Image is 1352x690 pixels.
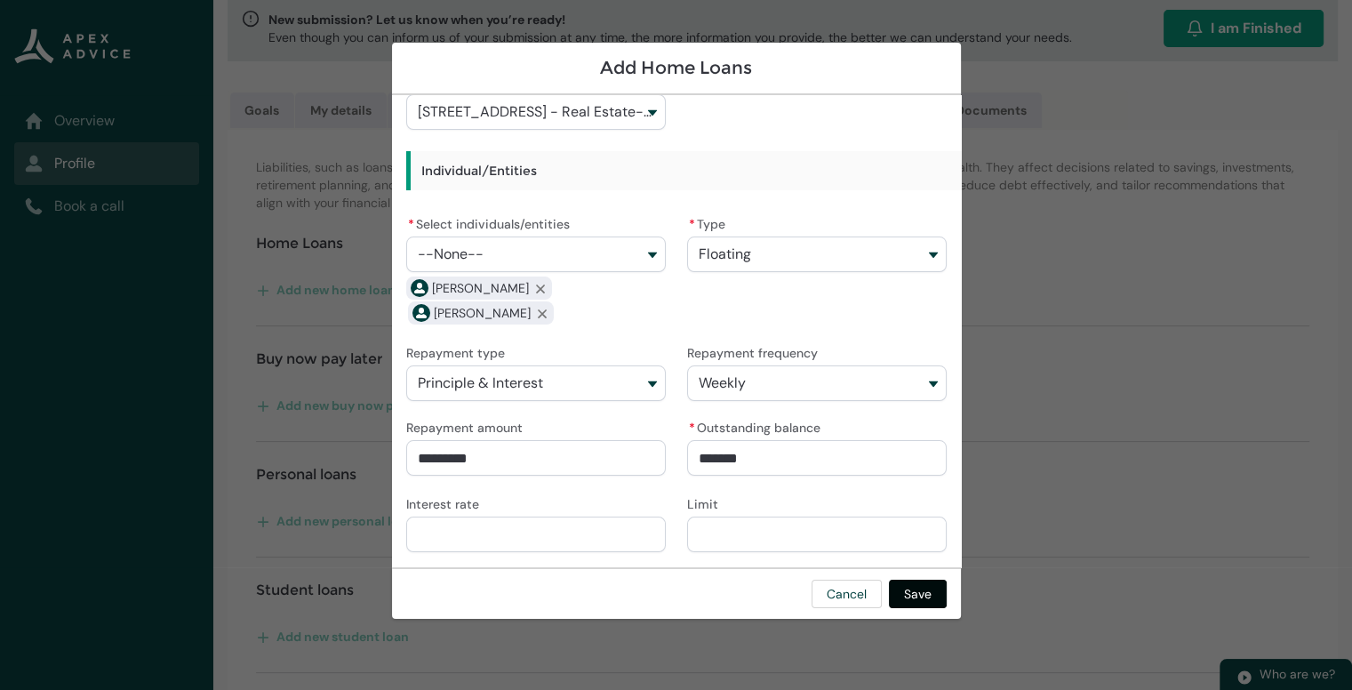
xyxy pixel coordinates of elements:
label: Repayment type [406,341,512,362]
label: Interest rate [406,492,486,513]
span: Floating [699,246,751,262]
button: Select individuals/entities [406,237,666,272]
label: Repayment frequency [687,341,825,362]
span: Craig Michael Hall [432,279,529,298]
button: Repayment type [406,365,666,401]
button: Type [687,237,947,272]
label: Type [687,212,732,233]
abbr: required [689,420,695,436]
abbr: required [408,216,414,232]
span: Alexis Mcinally [434,304,531,323]
span: --None-- [418,246,484,262]
span: Weekly [699,375,746,391]
button: Repayment frequency [687,365,947,401]
label: Repayment amount [406,415,530,437]
h3: Individual/Entities [406,151,1199,190]
button: Save [889,580,947,608]
label: Limit [687,492,725,513]
span: Principle & Interest [418,375,543,391]
button: Remove Alexis Mcinally [531,301,554,325]
label: Select individuals/entities [406,212,577,233]
span: [STREET_ADDRESS] - Real Estate-Primary Residence [418,104,654,120]
h1: Add Home Loans [406,57,947,79]
button: Asset [406,94,666,130]
button: Cancel [812,580,882,608]
abbr: required [689,216,695,232]
button: Remove Craig Michael Hall [529,277,552,300]
label: Outstanding balance [687,415,828,437]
